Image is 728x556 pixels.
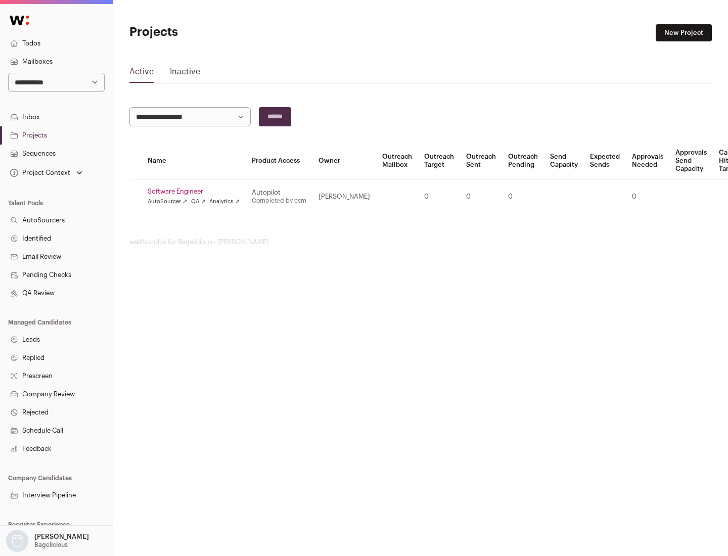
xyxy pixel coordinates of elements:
[312,179,376,214] td: [PERSON_NAME]
[4,530,91,552] button: Open dropdown
[502,179,544,214] td: 0
[252,198,306,204] a: Completed by csm
[626,143,669,179] th: Approvals Needed
[8,169,70,177] div: Project Context
[191,198,205,206] a: QA ↗
[4,10,34,30] img: Wellfound
[626,179,669,214] td: 0
[148,188,240,196] a: Software Engineer
[669,143,713,179] th: Approvals Send Capacity
[142,143,246,179] th: Name
[246,143,312,179] th: Product Access
[418,143,460,179] th: Outreach Target
[656,24,712,41] a: New Project
[34,541,68,549] p: Bagelicious
[460,143,502,179] th: Outreach Sent
[170,66,200,82] a: Inactive
[34,533,89,541] p: [PERSON_NAME]
[502,143,544,179] th: Outreach Pending
[8,166,84,180] button: Open dropdown
[129,66,154,82] a: Active
[418,179,460,214] td: 0
[312,143,376,179] th: Owner
[544,143,584,179] th: Send Capacity
[209,198,239,206] a: Analytics ↗
[584,143,626,179] th: Expected Sends
[460,179,502,214] td: 0
[376,143,418,179] th: Outreach Mailbox
[252,189,306,197] div: Autopilot
[129,238,712,246] footer: wellfound:ai for Bagelicious - [PERSON_NAME]
[129,24,324,40] h1: Projects
[6,530,28,552] img: nopic.png
[148,198,187,206] a: AutoSourcer ↗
